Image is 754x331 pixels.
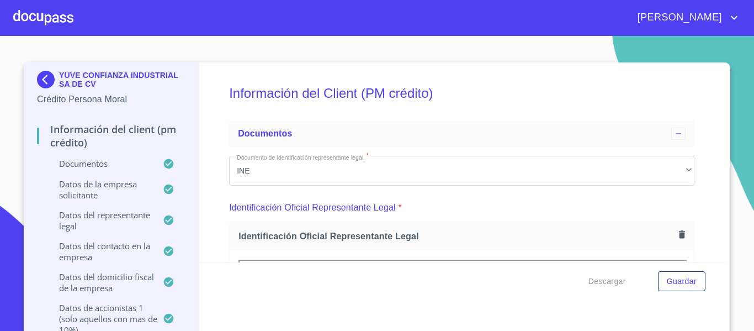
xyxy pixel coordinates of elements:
p: Identificación Oficial Representante Legal [229,201,396,214]
p: Datos del representante legal [37,209,163,232]
div: INE [229,156,694,186]
span: Descargar [588,275,626,288]
button: Guardar [658,271,705,292]
button: account of current user [629,9,741,27]
p: Datos del contacto en la empresa [37,240,163,262]
button: Descargar [584,271,630,292]
p: Crédito Persona Moral [37,93,185,106]
img: Docupass spot blue [37,71,59,88]
span: [PERSON_NAME] [629,9,728,27]
div: Documentos [229,120,694,147]
div: YUVE CONFIANZA INDUSTRIAL SA DE CV [37,71,185,93]
h5: Información del Client (PM crédito) [229,71,694,116]
span: Guardar [667,275,697,288]
span: Documentos [238,129,292,138]
p: Datos del domicilio fiscal de la empresa [37,271,163,293]
p: Documentos [37,158,163,169]
p: YUVE CONFIANZA INDUSTRIAL SA DE CV [59,71,185,88]
p: Datos de la empresa solicitante [37,178,163,201]
p: Información del Client (PM crédito) [37,123,185,149]
span: Identificación Oficial Representante Legal [238,230,675,242]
